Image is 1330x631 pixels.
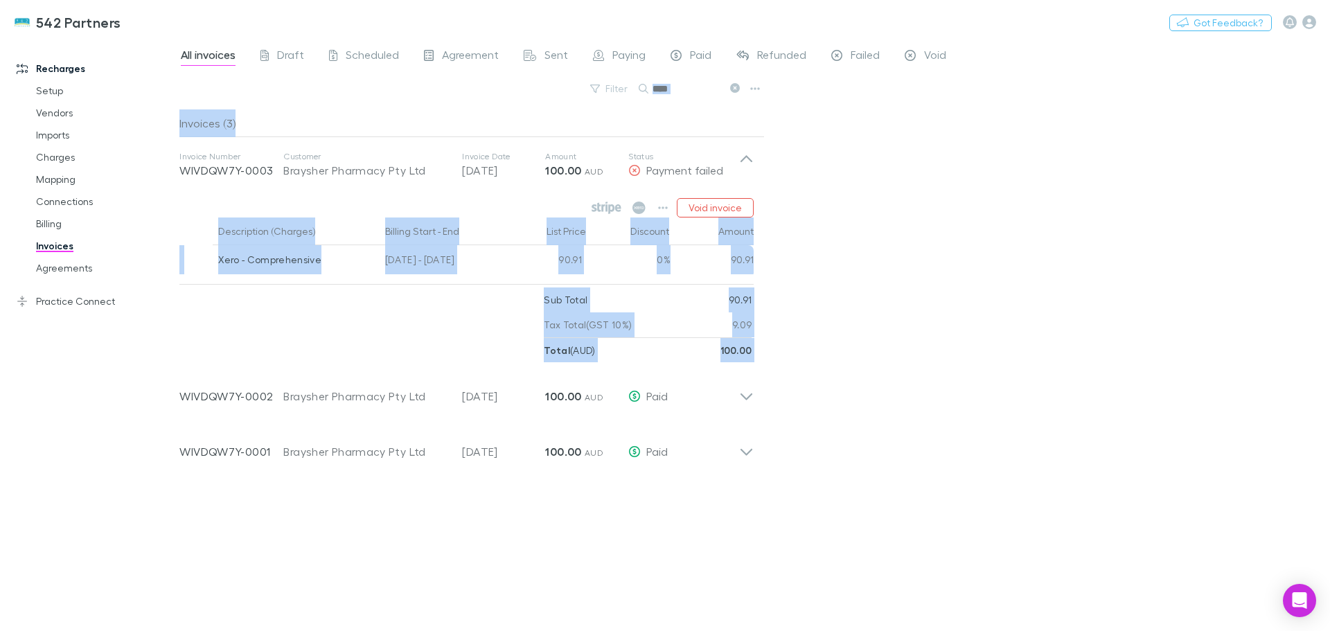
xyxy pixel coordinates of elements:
[22,80,187,102] a: Setup
[22,235,187,257] a: Invoices
[646,389,668,402] span: Paid
[462,388,545,405] p: [DATE]
[22,102,187,124] a: Vendors
[544,344,570,356] strong: Total
[179,151,283,162] p: Invoice Number
[504,245,587,278] div: 90.91
[628,151,739,162] p: Status
[585,447,603,458] span: AUD
[757,48,806,66] span: Refunded
[3,290,187,312] a: Practice Connect
[22,146,187,168] a: Charges
[646,445,668,458] span: Paid
[283,162,448,179] div: Braysher Pharmacy Pty Ltd
[346,48,399,66] span: Scheduled
[179,162,283,179] p: WIVDQW7Y-0003
[545,389,581,403] strong: 100.00
[181,48,236,66] span: All invoices
[22,124,187,146] a: Imports
[924,48,946,66] span: Void
[3,57,187,80] a: Recharges
[1169,15,1272,31] button: Got Feedback?
[544,287,587,312] p: Sub Total
[462,162,545,179] p: [DATE]
[168,418,765,474] div: WIVDQW7Y-0001Braysher Pharmacy Pty Ltd[DATE]100.00 AUDPaid
[585,166,603,177] span: AUD
[283,388,448,405] div: Braysher Pharmacy Pty Ltd
[677,198,754,217] button: Void invoice
[544,48,568,66] span: Sent
[544,312,632,337] p: Tax Total (GST 10%)
[851,48,880,66] span: Failed
[442,48,499,66] span: Agreement
[544,338,595,363] p: ( AUD )
[168,363,765,418] div: WIVDQW7Y-0002Braysher Pharmacy Pty Ltd[DATE]100.00 AUDPaid
[646,163,723,177] span: Payment failed
[729,287,752,312] p: 90.91
[462,151,545,162] p: Invoice Date
[380,245,504,278] div: [DATE] - [DATE]
[22,257,187,279] a: Agreements
[14,14,30,30] img: 542 Partners's Logo
[583,80,636,97] button: Filter
[179,443,283,460] p: WIVDQW7Y-0001
[671,245,754,278] div: 90.91
[277,48,304,66] span: Draft
[283,443,448,460] div: Braysher Pharmacy Pty Ltd
[22,168,187,190] a: Mapping
[22,213,187,235] a: Billing
[587,245,671,278] div: 0%
[218,245,374,274] div: Xero - Comprehensive
[36,14,121,30] h3: 542 Partners
[732,312,752,337] p: 9.09
[545,445,581,459] strong: 100.00
[22,190,187,213] a: Connections
[545,151,628,162] p: Amount
[720,344,752,356] strong: 100.00
[283,151,448,162] p: Customer
[6,6,130,39] a: 542 Partners
[545,163,581,177] strong: 100.00
[179,388,283,405] p: WIVDQW7Y-0002
[612,48,646,66] span: Paying
[462,443,545,460] p: [DATE]
[690,48,711,66] span: Paid
[585,392,603,402] span: AUD
[1283,584,1316,617] div: Open Intercom Messenger
[168,137,765,193] div: Invoice NumberWIVDQW7Y-0003CustomerBraysher Pharmacy Pty LtdInvoice Date[DATE]Amount100.00 AUDSta...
